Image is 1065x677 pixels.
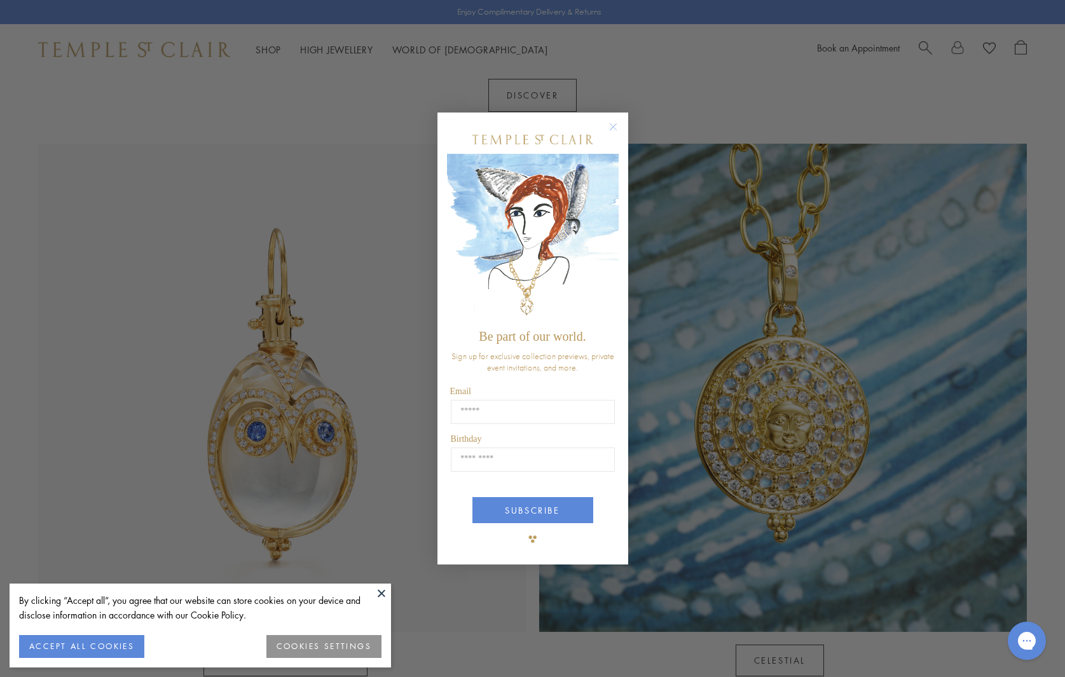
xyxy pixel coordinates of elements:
img: Temple St. Clair [472,135,593,144]
span: Sign up for exclusive collection previews, private event invitations, and more. [451,350,614,373]
iframe: Gorgias live chat messenger [1001,617,1052,664]
img: c4a9eb12-d91a-4d4a-8ee0-386386f4f338.jpeg [447,154,619,324]
button: COOKIES SETTINGS [266,635,381,658]
span: Email [450,386,471,396]
span: Be part of our world. [479,329,586,343]
button: Close dialog [612,125,628,141]
button: ACCEPT ALL COOKIES [19,635,144,658]
img: TSC [520,526,546,552]
button: SUBSCRIBE [472,497,593,523]
input: Email [451,400,615,424]
div: By clicking “Accept all”, you agree that our website can store cookies on your device and disclos... [19,593,381,622]
span: Birthday [451,434,482,444]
